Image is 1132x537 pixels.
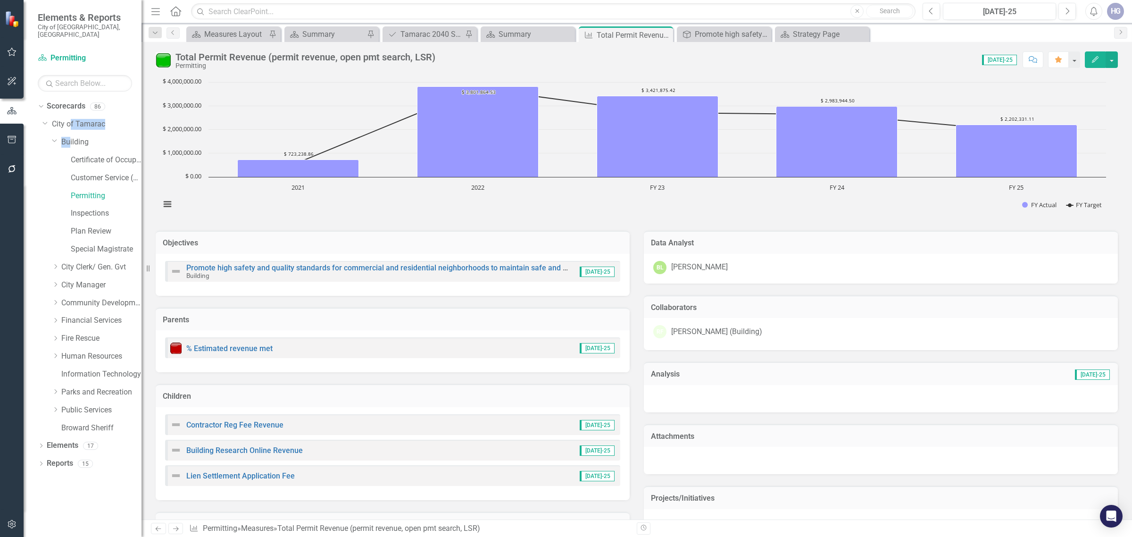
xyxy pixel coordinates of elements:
a: Community Development [61,298,141,309]
h3: Children [163,392,623,401]
input: Search ClearPoint... [191,3,916,20]
div: Total Permit Revenue (permit revenue, open pmt search, LSR) [277,524,480,533]
a: Human Resources [61,351,141,362]
a: Permitting [203,524,237,533]
div: [PERSON_NAME] [671,262,728,273]
a: Contractor Reg Fee Revenue [186,420,283,429]
text: 2021 [291,183,305,192]
a: Tamarac 2040 Strategic Plan - Departmental Action Plan [385,28,463,40]
div: Summary [499,28,573,40]
span: [DATE]-25 [580,267,615,277]
div: [PERSON_NAME] (Building) [671,327,762,337]
text: $ 2,983,944.50 [821,97,855,104]
a: Summary [483,28,573,40]
a: Inspections [71,208,141,219]
span: Elements & Reports [38,12,132,23]
small: Building [186,272,209,279]
div: » » [189,523,630,534]
div: Summary [302,28,365,40]
span: Search [880,7,900,15]
div: BL [653,261,666,274]
input: Search Below... [38,75,132,92]
a: City of Tamarac [52,119,141,130]
path: 2021, 723,238.86. FY Actual. [238,160,359,177]
span: [DATE]-25 [580,445,615,456]
a: Special Magistrate [71,244,141,255]
div: RF [653,325,666,338]
a: Fire Rescue [61,333,141,344]
path: FY 24, 2,983,944.5. FY Actual. [776,107,898,177]
a: Lien Settlement Application Fee [186,471,295,480]
text: $ 3,421,875.42 [641,87,675,93]
text: $ 4,000,000.00 [163,77,201,85]
span: [DATE]-25 [580,471,615,481]
h3: Collaborators [651,303,1111,312]
a: Permitting [38,53,132,64]
a: City Manager [61,280,141,291]
h3: Projects/Initiatives [651,494,1111,503]
text: $ 0.00 [185,172,201,180]
a: Permitting [71,191,141,201]
button: View chart menu, Chart [161,198,174,211]
h3: Objectives [163,239,623,247]
img: Not Defined [170,419,182,430]
img: ClearPoint Strategy [4,10,22,27]
text: $ 2,000,000.00 [163,125,201,133]
img: Not Defined [170,266,182,277]
button: Show FY Target [1066,201,1102,209]
div: Total Permit Revenue (permit revenue, open pmt search, LSR) [175,52,435,62]
div: Total Permit Revenue (permit revenue, open pmt search, LSR) [597,29,671,41]
div: Tamarac 2040 Strategic Plan - Departmental Action Plan [400,28,463,40]
div: Permitting [175,62,435,69]
div: Chart. Highcharts interactive chart. [156,77,1118,219]
img: Below target [170,343,182,354]
a: Building [61,137,141,148]
div: [DATE]-25 [946,6,1053,17]
h3: Analysis [651,370,856,378]
a: Information Technology [61,369,141,380]
a: Measures [241,524,274,533]
div: 86 [90,102,105,110]
div: Measures Layout [204,28,266,40]
a: Building Research Online Revenue [186,446,303,455]
a: Strategy Page [777,28,867,40]
a: Customer Service (Bldg) [71,173,141,184]
button: HG [1107,3,1124,20]
span: [DATE]-25 [1075,369,1110,380]
a: Scorecards [47,101,85,112]
a: Plan Review [71,226,141,237]
h3: Parents [163,316,623,324]
div: Promote high safety and quality standards for commercial and residential neighborhoods to maintai... [695,28,769,40]
text: 2022 [471,183,484,192]
text: $ 3,801,864.53 [462,89,496,95]
text: $ 1,000,000.00 [163,148,201,157]
a: City Clerk/ Gen. Gvt [61,262,141,273]
a: Reports [47,458,73,469]
div: 15 [78,460,93,468]
h3: Attachments [651,432,1111,441]
path: FY 25, 2,202,331.11. FY Actual. [956,125,1077,177]
a: Broward Sheriff [61,423,141,434]
a: Financial Services [61,315,141,326]
text: FY 25 [1009,183,1024,192]
a: Elements [47,440,78,451]
a: Summary [287,28,365,40]
img: Not Defined [170,470,182,481]
img: Meets or exceeds target [156,52,171,67]
button: Search [866,5,913,18]
text: $ 2,202,331.11 [1000,116,1034,122]
a: Promote high safety and quality standards for commercial and residential neighborhoods to maintai... [186,263,626,272]
path: 2022, 3,801,864.53. FY Actual. [417,87,539,177]
small: City of [GEOGRAPHIC_DATA], [GEOGRAPHIC_DATA] [38,23,132,39]
div: Strategy Page [793,28,867,40]
text: $ 3,000,000.00 [163,101,201,109]
span: [DATE]-25 [580,343,615,353]
text: $ 723,238.86 [284,151,314,157]
div: 17 [83,442,98,450]
g: FY Actual, series 1 of 2. Bar series with 5 bars. [238,87,1077,177]
a: Parks and Recreation [61,387,141,398]
path: FY 23, 3,421,875.42. FY Actual. [597,96,718,177]
button: Show FY Actual [1022,201,1057,209]
button: [DATE]-25 [943,3,1056,20]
